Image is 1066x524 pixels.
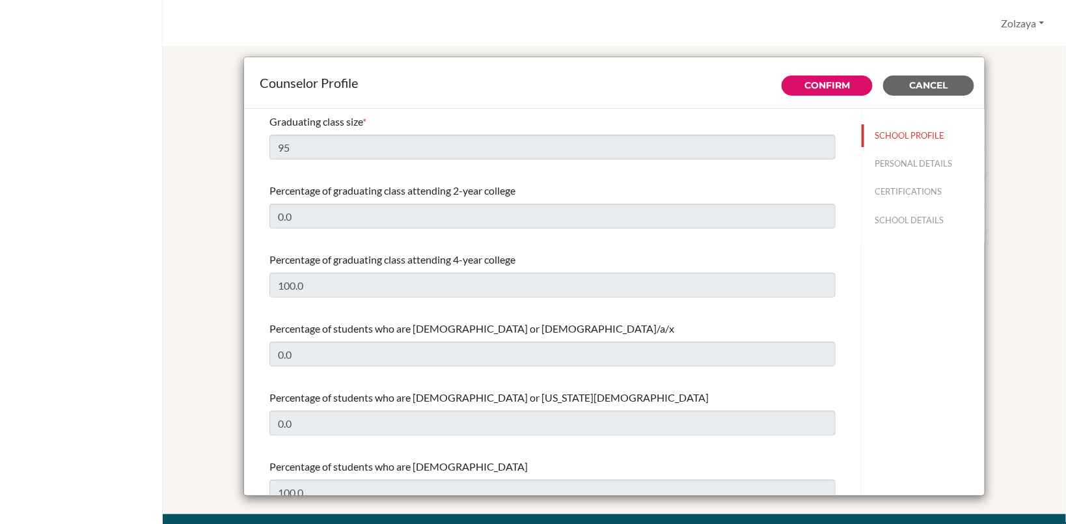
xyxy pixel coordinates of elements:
[269,253,515,266] span: Percentage of graduating class attending 4-year college
[269,322,674,335] span: Percentage of students who are [DEMOGRAPHIC_DATA] or [DEMOGRAPHIC_DATA]/a/x
[269,391,709,404] span: Percentage of students who are [DEMOGRAPHIC_DATA] or [US_STATE][DEMOGRAPHIC_DATA]
[862,209,985,232] button: SCHOOL DETAILS
[862,124,985,147] button: SCHOOL PROFILE
[269,184,515,197] span: Percentage of graduating class attending 2-year college
[269,460,528,473] span: Percentage of students who are [DEMOGRAPHIC_DATA]
[260,73,969,92] div: Counselor Profile
[269,115,362,128] span: Graduating class size
[862,180,985,203] button: CERTIFICATIONS
[996,11,1050,36] button: Zolzaya
[862,152,985,175] button: PERSONAL DETAILS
